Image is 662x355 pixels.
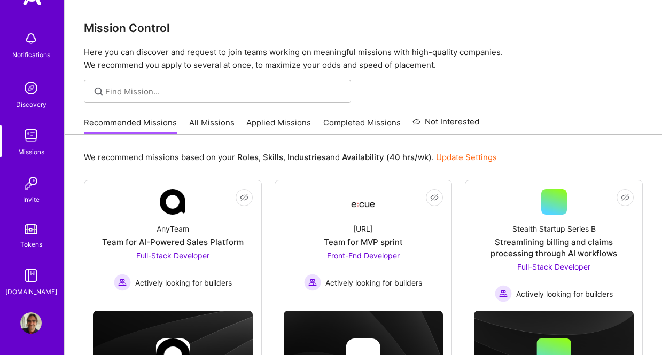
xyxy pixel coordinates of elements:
[102,236,244,248] div: Team for AI-Powered Sales Platform
[20,125,42,146] img: teamwork
[136,251,209,260] span: Full-Stack Developer
[84,46,643,72] p: Here you can discover and request to join teams working on meaningful missions with high-quality ...
[20,239,42,250] div: Tokens
[325,277,422,288] span: Actively looking for builders
[189,117,235,135] a: All Missions
[263,152,283,162] b: Skills
[516,288,613,299] span: Actively looking for builders
[517,262,590,271] span: Full-Stack Developer
[12,49,50,60] div: Notifications
[412,115,479,135] a: Not Interested
[25,224,37,234] img: tokens
[436,152,497,162] a: Update Settings
[135,277,232,288] span: Actively looking for builders
[18,146,44,157] div: Missions
[324,236,403,248] div: Team for MVP sprint
[157,223,189,234] div: AnyTeam
[160,189,185,215] img: Company Logo
[16,99,46,110] div: Discovery
[92,85,105,98] i: icon SearchGrey
[23,194,40,205] div: Invite
[304,274,321,291] img: Actively looking for builders
[105,86,343,97] input: Find Mission...
[246,117,311,135] a: Applied Missions
[84,21,643,35] h3: Mission Control
[287,152,326,162] b: Industries
[353,223,373,234] div: [URL]
[327,251,400,260] span: Front-End Developer
[84,117,177,135] a: Recommended Missions
[240,193,248,202] i: icon EyeClosed
[621,193,629,202] i: icon EyeClosed
[342,152,432,162] b: Availability (40 hrs/wk)
[20,28,42,49] img: bell
[351,192,376,211] img: Company Logo
[20,312,42,334] img: User Avatar
[20,265,42,286] img: guide book
[114,274,131,291] img: Actively looking for builders
[5,286,57,297] div: [DOMAIN_NAME]
[323,117,401,135] a: Completed Missions
[474,236,634,259] div: Streamlining billing and claims processing through AI workflows
[20,172,42,194] img: Invite
[237,152,259,162] b: Roles
[495,285,512,302] img: Actively looking for builders
[512,223,596,234] div: Stealth Startup Series B
[84,152,497,163] p: We recommend missions based on your , , and .
[20,77,42,99] img: discovery
[430,193,439,202] i: icon EyeClosed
